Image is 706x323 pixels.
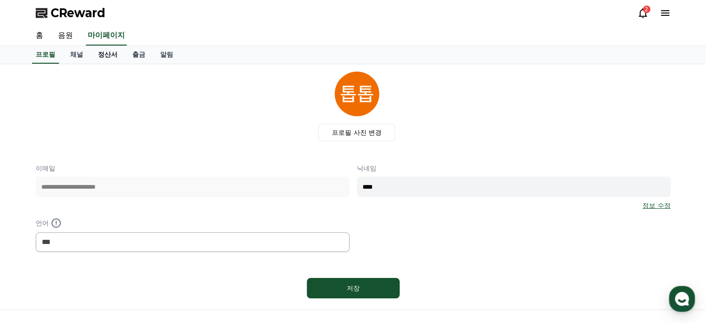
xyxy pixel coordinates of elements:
a: 채널 [63,46,91,64]
a: 출금 [125,46,153,64]
label: 프로필 사진 변경 [318,124,395,141]
a: CReward [36,6,105,20]
a: 홈 [3,246,61,269]
span: 대화 [85,260,96,268]
div: 저장 [325,283,381,293]
a: 마이페이지 [86,26,127,46]
p: 언어 [36,218,350,229]
a: 홈 [28,26,51,46]
a: 음원 [51,26,80,46]
div: 2 [643,6,650,13]
a: 프로필 [32,46,59,64]
img: profile_image [335,72,379,116]
p: 이메일 [36,164,350,173]
a: 대화 [61,246,120,269]
a: 2 [637,7,648,19]
p: 닉네임 [357,164,671,173]
span: 설정 [143,260,155,267]
a: 정보 수정 [642,201,670,210]
a: 알림 [153,46,181,64]
span: 홈 [29,260,35,267]
a: 정산서 [91,46,125,64]
span: CReward [51,6,105,20]
button: 저장 [307,278,400,298]
a: 설정 [120,246,178,269]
